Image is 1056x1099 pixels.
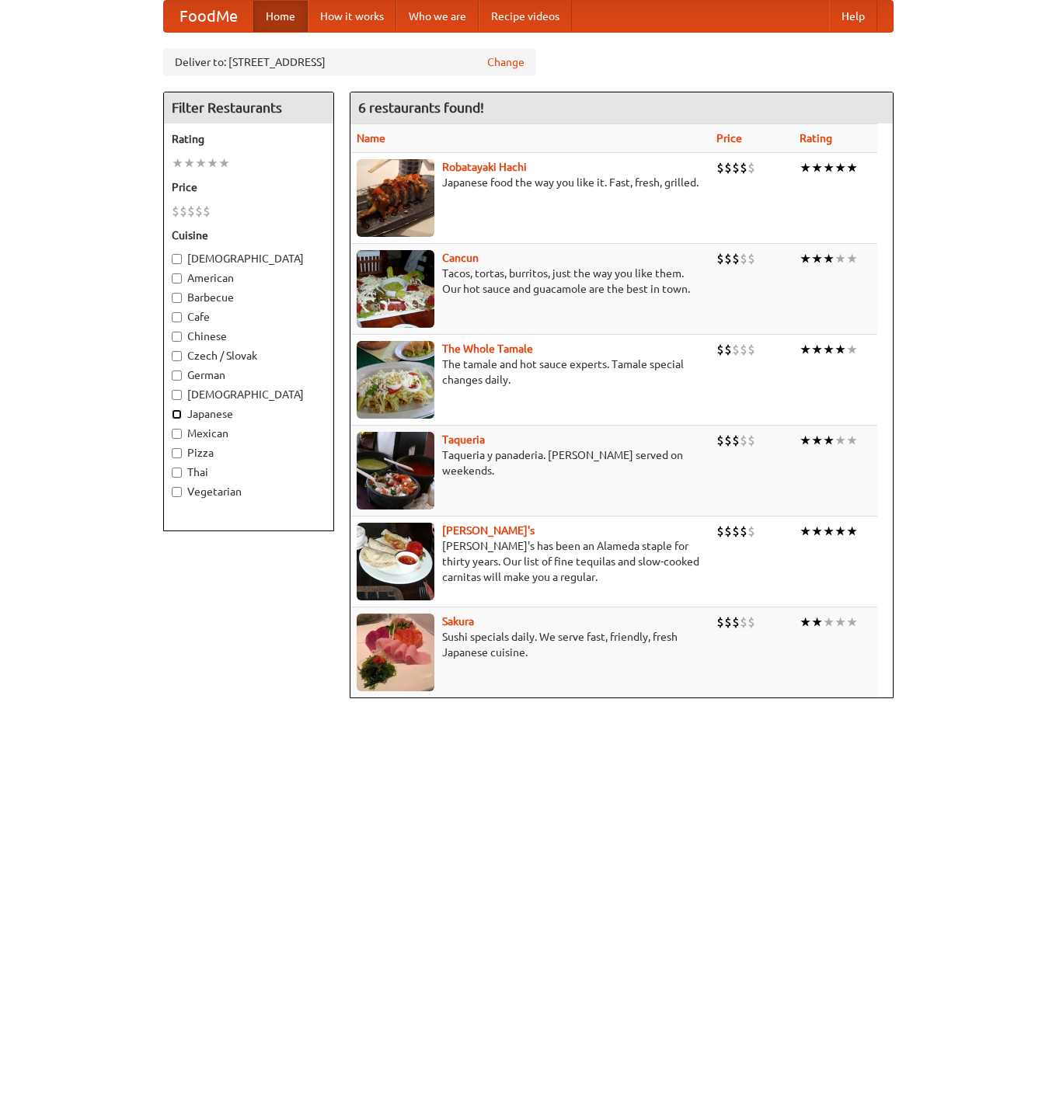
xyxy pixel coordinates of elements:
[835,432,846,449] li: ★
[732,159,740,176] li: $
[740,341,748,358] li: $
[172,179,326,195] h5: Price
[172,203,179,220] li: $
[172,390,182,400] input: [DEMOGRAPHIC_DATA]
[835,250,846,267] li: ★
[800,432,811,449] li: ★
[396,1,479,32] a: Who we are
[172,155,183,172] li: ★
[172,367,326,383] label: German
[442,161,527,173] b: Robatayaki Hachi
[172,329,326,344] label: Chinese
[716,432,724,449] li: $
[823,523,835,540] li: ★
[172,484,326,499] label: Vegetarian
[740,614,748,631] li: $
[357,266,704,297] p: Tacos, tortas, burritos, just the way you like them. Our hot sauce and guacamole are the best in ...
[479,1,572,32] a: Recipe videos
[357,341,434,419] img: wholetamale.jpg
[732,250,740,267] li: $
[823,250,835,267] li: ★
[732,432,740,449] li: $
[172,273,182,283] input: American
[716,250,724,267] li: $
[740,159,748,176] li: $
[835,614,846,631] li: ★
[172,290,326,305] label: Barbecue
[811,250,823,267] li: ★
[357,523,434,600] img: pedros.jpg
[164,92,333,123] h4: Filter Restaurants
[195,155,207,172] li: ★
[823,159,835,176] li: ★
[811,523,823,540] li: ★
[724,341,732,358] li: $
[172,429,182,439] input: Mexican
[203,203,211,220] li: $
[172,445,326,461] label: Pizza
[740,523,748,540] li: $
[732,523,740,540] li: $
[172,228,326,243] h5: Cuisine
[442,524,535,537] a: [PERSON_NAME]'s
[732,341,740,358] li: $
[800,250,811,267] li: ★
[357,175,704,190] p: Japanese food the way you like it. Fast, fresh, grilled.
[716,523,724,540] li: $
[172,312,182,322] input: Cafe
[357,250,434,328] img: cancun.jpg
[800,132,832,144] a: Rating
[823,614,835,631] li: ★
[172,487,182,497] input: Vegetarian
[846,432,858,449] li: ★
[716,159,724,176] li: $
[748,341,755,358] li: $
[732,614,740,631] li: $
[846,614,858,631] li: ★
[172,351,182,361] input: Czech / Slovak
[823,432,835,449] li: ★
[442,252,479,264] a: Cancun
[172,409,182,419] input: Japanese
[172,426,326,441] label: Mexican
[357,356,704,388] p: The tamale and hot sauce experts. Tamale special changes daily.
[172,309,326,325] label: Cafe
[163,48,536,76] div: Deliver to: [STREET_ADDRESS]
[748,614,755,631] li: $
[823,341,835,358] li: ★
[253,1,308,32] a: Home
[442,433,485,446] a: Taqueria
[811,341,823,358] li: ★
[442,343,533,355] a: The Whole Tamale
[172,270,326,286] label: American
[811,614,823,631] li: ★
[740,432,748,449] li: $
[172,332,182,342] input: Chinese
[748,159,755,176] li: $
[748,523,755,540] li: $
[172,251,326,266] label: [DEMOGRAPHIC_DATA]
[357,629,704,660] p: Sushi specials daily. We serve fast, friendly, fresh Japanese cuisine.
[207,155,218,172] li: ★
[811,432,823,449] li: ★
[835,341,846,358] li: ★
[846,159,858,176] li: ★
[172,293,182,303] input: Barbecue
[357,159,434,237] img: robatayaki.jpg
[357,132,385,144] a: Name
[357,538,704,585] p: [PERSON_NAME]'s has been an Alameda staple for thirty years. Our list of fine tequilas and slow-c...
[195,203,203,220] li: $
[357,614,434,691] img: sakura.jpg
[846,250,858,267] li: ★
[183,155,195,172] li: ★
[442,615,474,628] a: Sakura
[164,1,253,32] a: FoodMe
[800,614,811,631] li: ★
[357,432,434,510] img: taqueria.jpg
[172,370,182,381] input: German
[835,159,846,176] li: ★
[172,448,182,458] input: Pizza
